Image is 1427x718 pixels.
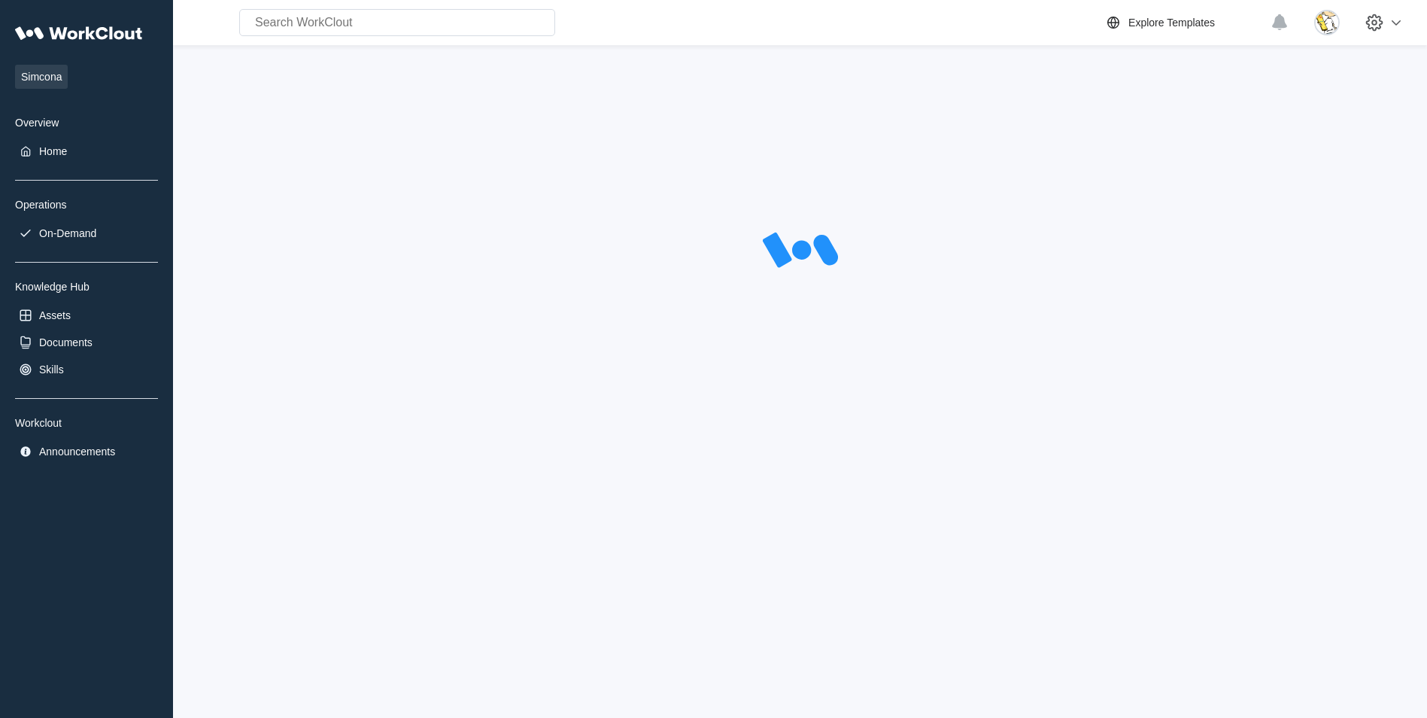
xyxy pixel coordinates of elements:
div: Overview [15,117,158,129]
a: Assets [15,305,158,326]
a: On-Demand [15,223,158,244]
div: Operations [15,199,158,211]
div: Workclout [15,417,158,429]
a: Documents [15,332,158,353]
div: Explore Templates [1128,17,1215,29]
a: Skills [15,359,158,380]
a: Explore Templates [1104,14,1263,32]
img: download.jpg [1314,10,1340,35]
div: Assets [39,309,71,321]
a: Home [15,141,158,162]
div: Home [39,145,67,157]
a: Announcements [15,441,158,462]
div: Documents [39,336,93,348]
div: On-Demand [39,227,96,239]
div: Skills [39,364,64,376]
div: Knowledge Hub [15,281,158,293]
span: Simcona [15,65,68,89]
div: Announcements [39,446,115,458]
input: Search WorkClout [239,9,555,36]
